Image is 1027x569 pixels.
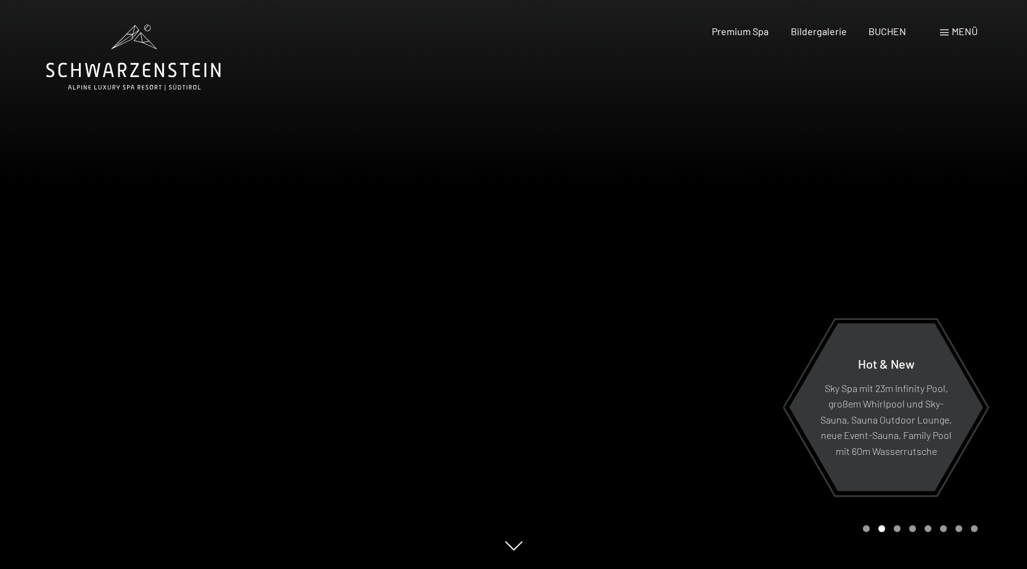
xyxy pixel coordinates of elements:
[878,525,885,532] div: Carousel Page 2 (Current Slide)
[952,25,978,37] span: Menü
[940,525,947,532] div: Carousel Page 6
[971,525,978,532] div: Carousel Page 8
[925,525,931,532] div: Carousel Page 5
[863,525,870,532] div: Carousel Page 1
[868,25,906,37] a: BUCHEN
[791,25,847,37] a: Bildergalerie
[858,356,915,370] span: Hot & New
[819,380,953,459] p: Sky Spa mit 23m Infinity Pool, großem Whirlpool und Sky-Sauna, Sauna Outdoor Lounge, neue Event-S...
[859,525,978,532] div: Carousel Pagination
[894,525,901,532] div: Carousel Page 3
[955,525,962,532] div: Carousel Page 7
[909,525,916,532] div: Carousel Page 4
[712,25,769,37] a: Premium Spa
[788,322,984,492] a: Hot & New Sky Spa mit 23m Infinity Pool, großem Whirlpool und Sky-Sauna, Sauna Outdoor Lounge, ne...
